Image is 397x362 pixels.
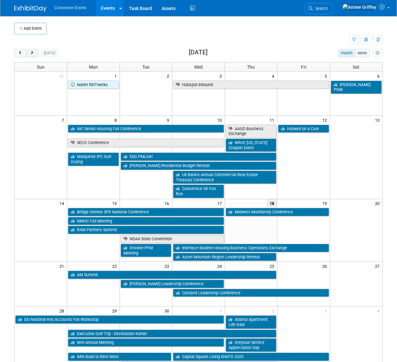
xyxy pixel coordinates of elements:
a: Conservice 5K Fun Run [173,185,224,198]
button: next [26,49,38,57]
span: Fri [301,64,306,70]
button: [DATE] [41,49,58,57]
span: 5 [324,72,330,80]
span: 16 [164,199,172,207]
a: Cortland Leadership Conference [173,289,329,297]
span: Search [313,6,328,11]
span: Tue [142,64,149,70]
span: 15 [112,199,120,207]
a: Hubspot Inbound [173,81,329,89]
a: IMN Build to Rent West [68,353,171,361]
img: ExhibitDay [14,6,47,12]
span: Mon [89,64,98,70]
span: 27 [374,262,382,270]
span: 7 [61,116,67,124]
a: EEI National Key Accounts Fall Workshop [15,315,224,324]
span: 22 [112,262,120,270]
a: Interface Student Housing Business Operations Exchange [173,244,329,252]
span: 3 [219,72,225,80]
span: 18 [266,199,277,207]
span: 11 [269,116,277,124]
a: [PERSON_NAME] Residential Budget Retreat [121,162,277,170]
button: prev [14,49,26,57]
span: 26 [322,262,330,270]
a: RAM Partners Summit [68,226,224,234]
button: Add Event [14,23,47,34]
a: [PERSON_NAME] Leadership Conference [121,280,224,288]
span: Conservice Events [54,6,86,10]
a: MHI Annual Meeting [68,338,224,347]
span: 25 [269,262,277,270]
button: myCustomButton [373,49,383,57]
button: month [338,49,355,57]
span: 3 [324,307,330,315]
a: Envolve PFM Meeting [121,244,172,257]
a: NRHC [US_STATE] Chapter Event [226,139,277,152]
a: NIC Senior Housing Fall Conference [68,125,224,133]
a: NMHC Fall Meeting [68,217,224,225]
span: 1 [219,307,225,315]
a: ESG PMLive! [121,153,277,161]
span: 31 [59,72,67,80]
a: Nariet REITworks [68,81,119,89]
span: 19 [322,199,330,207]
span: 4 [377,307,382,315]
i: Personalize Calendar [376,51,380,55]
span: 17 [217,199,225,207]
a: Search [304,3,334,14]
a: NDAA State Convention [121,235,224,243]
a: [PERSON_NAME] Pride [331,81,382,94]
span: 10 [217,116,225,124]
img: Amiee Griffey [342,4,377,11]
span: 23 [164,262,172,270]
a: SECO Conference [68,139,224,147]
a: Asset Mountain Region Leadership Retreat [173,253,276,261]
span: 30 [164,307,172,315]
a: Atlanta Apartment Life Gala [226,315,277,329]
span: 21 [59,262,67,270]
span: 12 [322,116,330,124]
span: Wed [194,64,203,70]
span: 8 [114,116,120,124]
a: AAGD Business Exchange [226,125,277,138]
span: 1 [114,72,120,80]
span: 13 [374,116,382,124]
a: Bridge Homes SFR National Conference [68,208,224,216]
span: 24 [217,262,225,270]
a: US Bank’s Annual Commercial Real Estate Treasury Conference [173,171,276,184]
span: Sat [353,64,359,70]
span: 2 [271,307,277,315]
a: AM Summit [68,271,276,279]
a: Hooked on a Cure [278,125,329,133]
a: Executive Golf Trip - Destination Kohler [68,330,276,338]
button: week [355,49,370,57]
a: Midwest Multifamily Conference [226,208,329,216]
span: 28 [59,307,67,315]
a: Greystar Service Appreciation Day [226,338,277,352]
h2: [DATE] [189,49,208,56]
a: Marquette IPC Golf Outing [68,153,119,166]
span: 29 [112,307,120,315]
span: 9 [166,116,172,124]
span: 6 [377,72,382,80]
span: 20 [374,199,382,207]
a: Capital Square Living IGNITE 2025 [173,353,329,361]
span: Sun [37,64,45,70]
span: 14 [59,199,67,207]
span: 4 [271,72,277,80]
span: Thu [247,64,255,70]
span: 2 [166,72,172,80]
